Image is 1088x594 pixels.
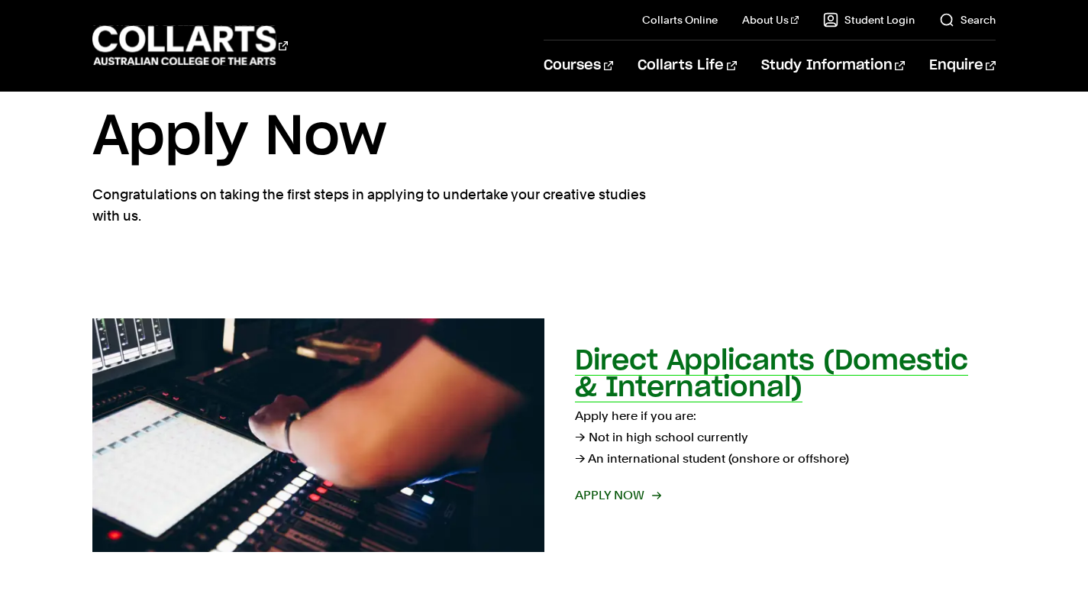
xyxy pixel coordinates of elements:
a: Collarts Life [638,40,736,91]
a: Search [939,12,996,27]
a: Courses [544,40,613,91]
p: Congratulations on taking the first steps in applying to undertake your creative studies with us. [92,184,650,227]
a: Collarts Online [642,12,718,27]
h2: Direct Applicants (Domestic & International) [575,347,968,402]
p: Apply here if you are: → Not in high school currently → An international student (onshore or offs... [575,405,996,470]
h1: Apply Now [92,103,996,172]
a: Enquire [929,40,996,91]
div: Go to homepage [92,24,288,67]
a: About Us [742,12,799,27]
span: Apply now [575,485,660,506]
a: Study Information [761,40,905,91]
a: Direct Applicants (Domestic & International) Apply here if you are:→ Not in high school currently... [92,318,996,552]
a: Student Login [823,12,915,27]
